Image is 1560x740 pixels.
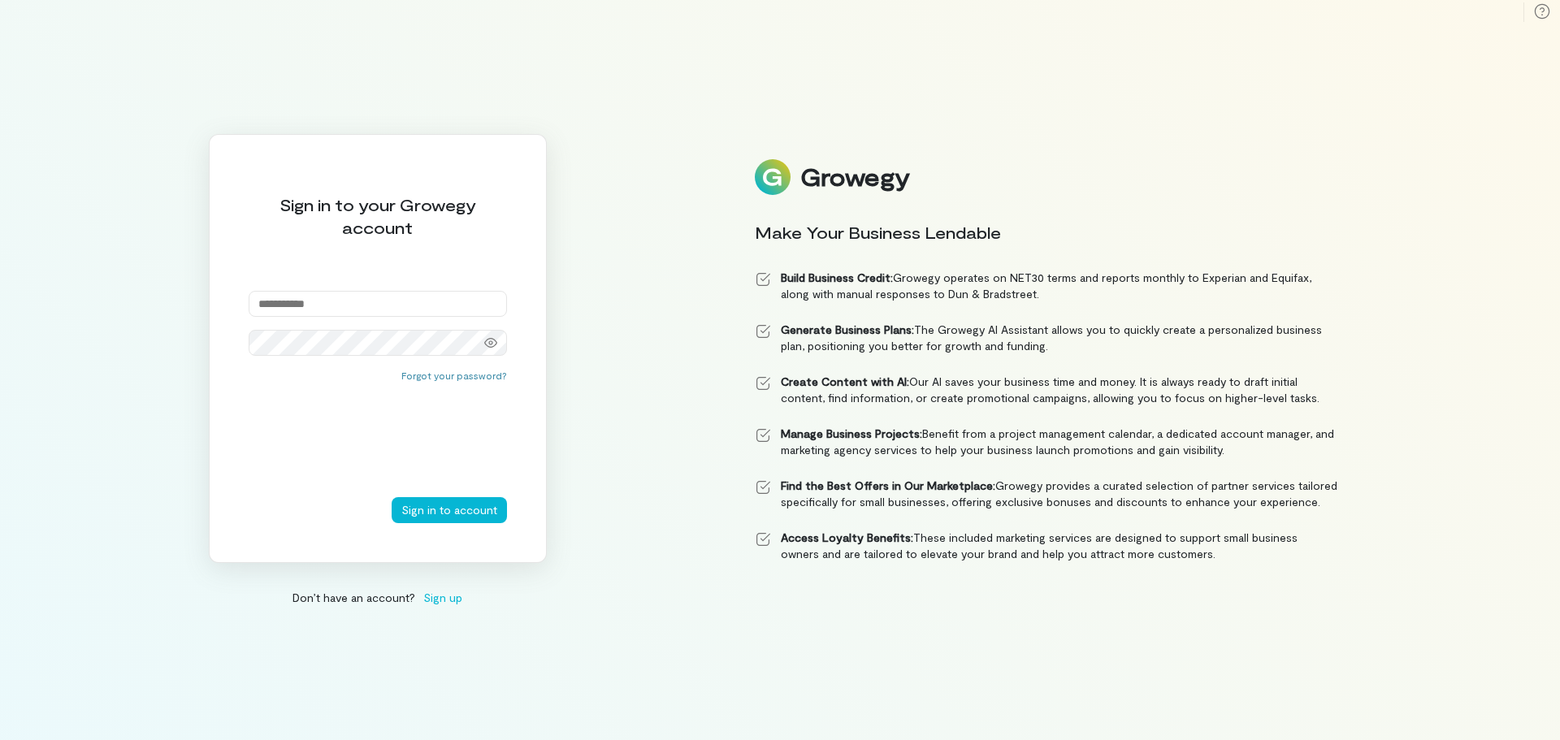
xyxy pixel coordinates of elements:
div: Sign in to your Growegy account [249,193,507,239]
img: Logo [755,159,791,195]
strong: Generate Business Plans: [781,322,914,336]
li: Growegy operates on NET30 terms and reports monthly to Experian and Equifax, along with manual re... [755,270,1338,302]
strong: Find the Best Offers in Our Marketplace: [781,478,995,492]
button: Sign in to account [392,497,507,523]
div: Don’t have an account? [209,589,547,606]
li: The Growegy AI Assistant allows you to quickly create a personalized business plan, positioning y... [755,322,1338,354]
li: Growegy provides a curated selection of partner services tailored specifically for small business... [755,478,1338,510]
li: Our AI saves your business time and money. It is always ready to draft initial content, find info... [755,374,1338,406]
div: Make Your Business Lendable [755,221,1338,244]
div: Growegy [800,163,909,191]
span: Sign up [423,589,462,606]
button: Forgot your password? [401,369,507,382]
strong: Access Loyalty Benefits: [781,530,913,544]
li: Benefit from a project management calendar, a dedicated account manager, and marketing agency ser... [755,426,1338,458]
strong: Build Business Credit: [781,270,893,284]
strong: Create Content with AI: [781,374,909,388]
strong: Manage Business Projects: [781,426,922,440]
li: These included marketing services are designed to support small business owners and are tailored ... [755,530,1338,562]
